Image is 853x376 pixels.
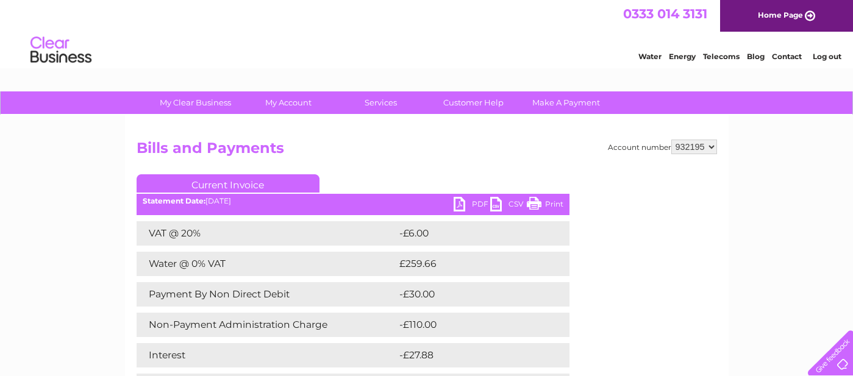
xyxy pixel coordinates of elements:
a: Print [527,197,563,215]
td: -£6.00 [396,221,544,246]
a: My Clear Business [145,91,246,114]
a: Energy [669,52,696,61]
h2: Bills and Payments [137,140,717,163]
a: Customer Help [423,91,524,114]
td: -£27.88 [396,343,547,367]
a: Services [330,91,431,114]
a: Telecoms [703,52,740,61]
a: Make A Payment [516,91,616,114]
b: Statement Date: [143,196,205,205]
a: Blog [747,52,765,61]
div: Account number [608,140,717,154]
div: [DATE] [137,197,569,205]
td: VAT @ 20% [137,221,396,246]
a: Water [638,52,662,61]
td: Interest [137,343,396,367]
td: -£30.00 [396,282,548,307]
a: 0333 014 3131 [623,6,707,21]
a: PDF [454,197,490,215]
td: £259.66 [396,252,548,276]
a: Current Invoice [137,174,319,193]
a: My Account [238,91,338,114]
td: -£110.00 [396,313,548,337]
td: Non-Payment Administration Charge [137,313,396,337]
a: Log out [813,52,841,61]
td: Payment By Non Direct Debit [137,282,396,307]
div: Clear Business is a trading name of Verastar Limited (registered in [GEOGRAPHIC_DATA] No. 3667643... [139,7,715,59]
td: Water @ 0% VAT [137,252,396,276]
a: Contact [772,52,802,61]
img: logo.png [30,32,92,69]
a: CSV [490,197,527,215]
